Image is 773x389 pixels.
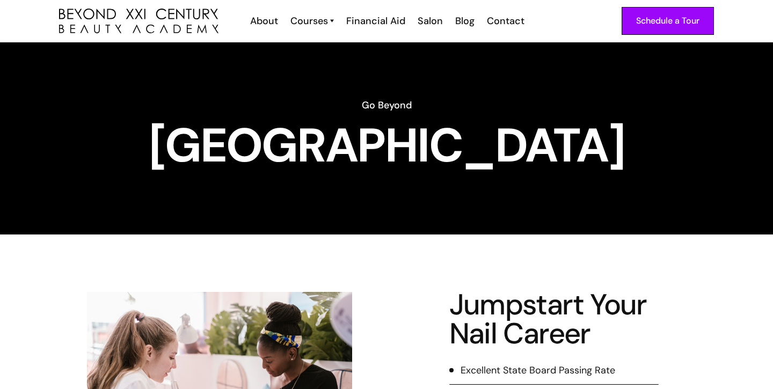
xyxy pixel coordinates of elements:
[461,363,615,377] div: Excellent State Board Passing Rate
[487,14,524,28] div: Contact
[411,14,448,28] a: Salon
[290,14,334,28] a: Courses
[290,14,328,28] div: Courses
[455,14,475,28] div: Blog
[59,9,218,34] img: beyond 21st century beauty academy logo
[346,14,405,28] div: Financial Aid
[449,290,659,348] h2: Jumpstart Your Nail Career
[636,14,699,28] div: Schedule a Tour
[622,7,714,35] a: Schedule a Tour
[250,14,278,28] div: About
[243,14,283,28] a: About
[59,9,218,34] a: home
[59,98,714,112] h6: Go Beyond
[339,14,411,28] a: Financial Aid
[149,115,624,176] strong: [GEOGRAPHIC_DATA]
[418,14,443,28] div: Salon
[448,14,480,28] a: Blog
[480,14,530,28] a: Contact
